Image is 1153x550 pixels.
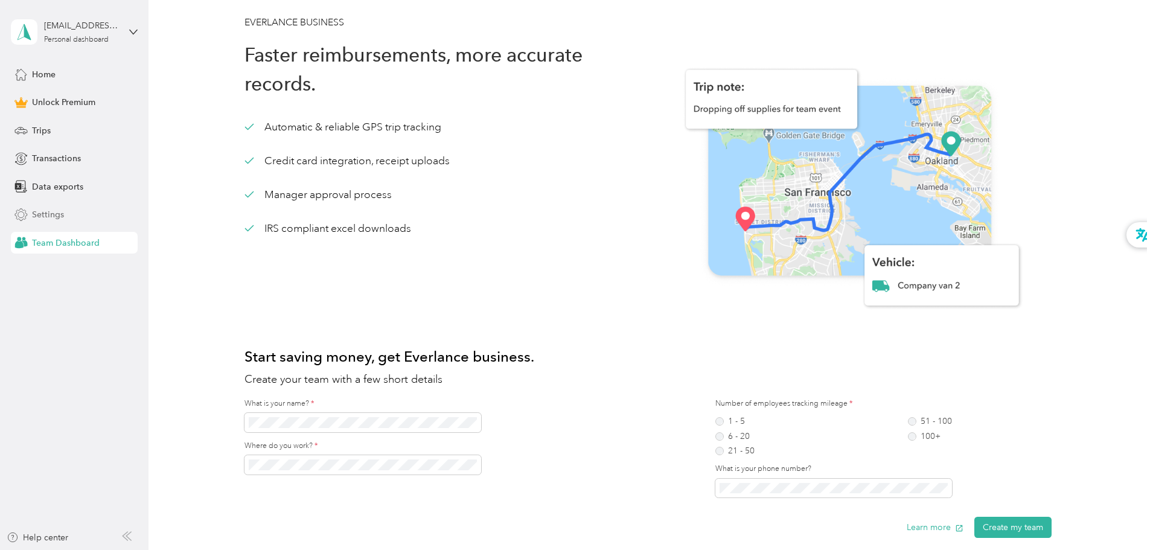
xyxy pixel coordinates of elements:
[44,19,120,32] div: [EMAIL_ADDRESS][DOMAIN_NAME]
[244,441,581,452] label: Where do you work?
[715,417,755,426] label: 1 - 5
[244,153,450,168] div: Credit card integration, receipt uploads
[1085,482,1153,550] iframe: Everlance-gr Chat Button Frame
[648,40,1052,337] img: Teams mileage
[908,417,952,426] label: 51 - 100
[715,432,755,441] label: 6 - 20
[32,208,64,221] span: Settings
[32,124,51,137] span: Trips
[32,181,83,193] span: Data exports
[244,371,1052,388] h2: Create your team with a few short details
[908,432,952,441] label: 100+
[244,221,412,236] div: IRS compliant excel downloads
[7,531,68,544] button: Help center
[907,517,963,538] button: Learn more
[32,152,81,165] span: Transactions
[244,342,1052,371] h1: Start saving money, get Everlance business.
[32,96,95,109] span: Unlock Premium
[244,120,442,135] div: Automatic & reliable GPS trip tracking
[44,36,109,43] div: Personal dashboard
[244,40,648,98] h1: Faster reimbursements, more accurate records.
[715,464,1052,475] label: What is your phone number?
[32,237,100,249] span: Team Dashboard
[974,517,1052,538] button: Create my team
[244,187,392,202] div: Manager approval process
[244,398,581,409] label: What is your name?
[715,398,952,409] label: Number of employees tracking mileage
[32,68,56,81] span: Home
[244,15,1052,30] h3: EVERLANCE BUSINESS
[715,447,755,455] label: 21 - 50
